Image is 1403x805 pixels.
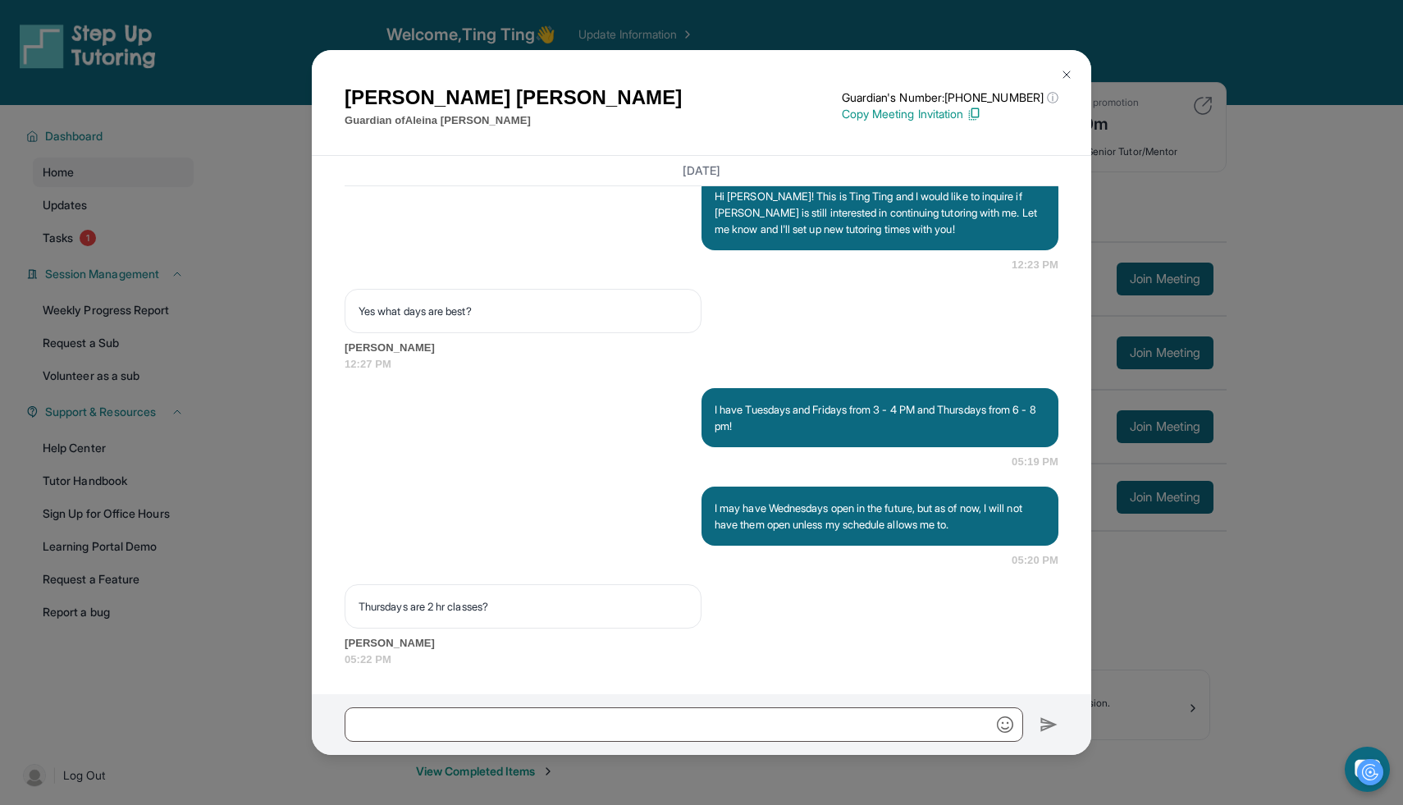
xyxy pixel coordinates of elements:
span: 12:27 PM [345,356,1058,373]
p: Copy Meeting Invitation [842,106,1058,122]
span: ⓘ [1047,89,1058,106]
img: Close Icon [1060,68,1073,81]
p: I have Tuesdays and Fridays from 3 - 4 PM and Thursdays from 6 - 8 pm! [715,401,1045,434]
img: Emoji [997,716,1013,733]
p: I may have Wednesdays open in the future, but as of now, I will not have them open unless my sche... [715,500,1045,533]
span: 05:22 PM [345,652,1058,668]
p: Yes what days are best? [359,303,688,319]
p: Hi [PERSON_NAME]! This is Ting Ting and I would like to inquire if [PERSON_NAME] is still interes... [715,188,1045,237]
span: 05:19 PM [1012,454,1058,470]
p: Guardian's Number: [PHONE_NUMBER] [842,89,1058,106]
h3: [DATE] [345,162,1058,179]
span: [PERSON_NAME] [345,340,1058,356]
span: 05:20 PM [1012,552,1058,569]
p: Guardian of Aleina [PERSON_NAME] [345,112,682,129]
img: Copy Icon [967,107,981,121]
button: chat-button [1345,747,1390,792]
img: Send icon [1040,715,1058,734]
span: 12:23 PM [1012,257,1058,273]
p: Thursdays are 2 hr classes? [359,598,688,615]
span: [PERSON_NAME] [345,635,1058,652]
h1: [PERSON_NAME] [PERSON_NAME] [345,83,682,112]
